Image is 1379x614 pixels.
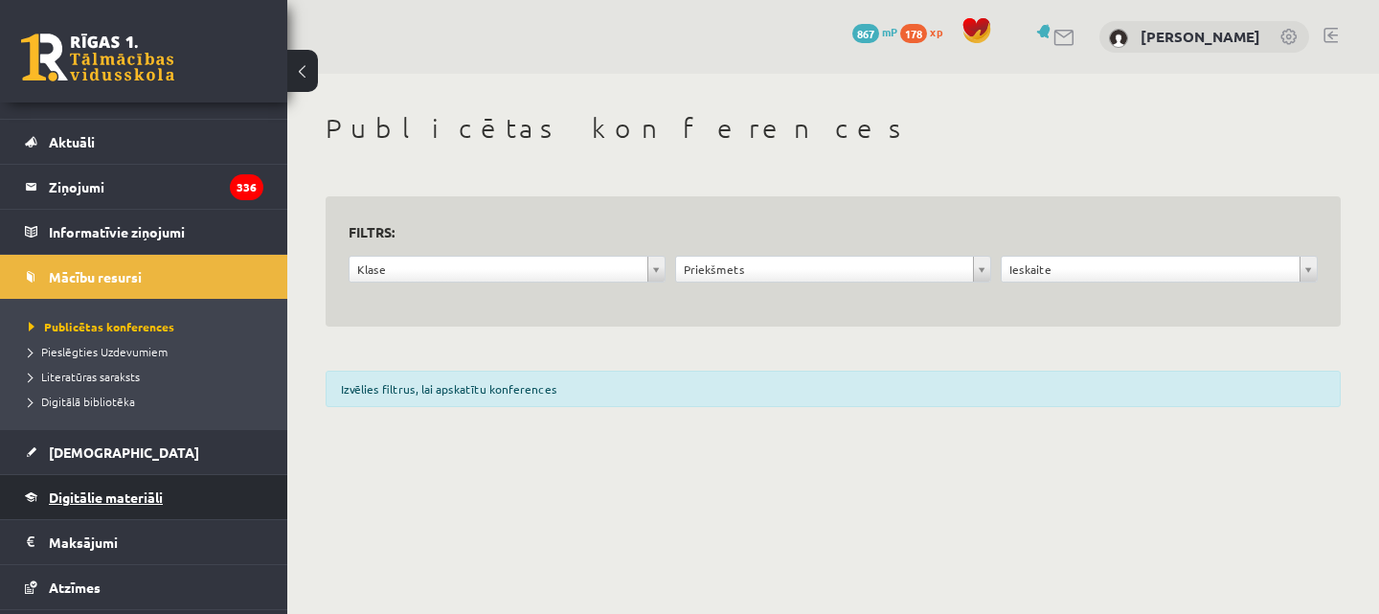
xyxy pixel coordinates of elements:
h3: Filtrs: [349,219,1295,245]
legend: Ziņojumi [49,165,263,209]
span: Pieslēgties Uzdevumiem [29,344,168,359]
a: Klase [350,257,665,282]
span: mP [882,24,897,39]
a: [PERSON_NAME] [1141,27,1260,46]
span: Digitālie materiāli [49,489,163,506]
span: Aktuāli [49,133,95,150]
a: 178 xp [900,24,952,39]
span: Literatūras saraksts [29,369,140,384]
a: Ieskaite [1002,257,1317,282]
a: Digitālā bibliotēka [29,393,268,410]
a: Ziņojumi336 [25,165,263,209]
a: Aktuāli [25,120,263,164]
a: Maksājumi [25,520,263,564]
span: 867 [852,24,879,43]
a: Priekšmets [676,257,991,282]
a: Informatīvie ziņojumi [25,210,263,254]
a: Atzīmes [25,565,263,609]
a: Publicētas konferences [29,318,268,335]
img: Marta Vanovska [1109,29,1128,48]
span: Priekšmets [684,257,966,282]
a: Pieslēgties Uzdevumiem [29,343,268,360]
span: Digitālā bibliotēka [29,394,135,409]
div: Izvēlies filtrus, lai apskatītu konferences [326,371,1341,407]
legend: Maksājumi [49,520,263,564]
span: 178 [900,24,927,43]
span: Klase [357,257,640,282]
a: Rīgas 1. Tālmācības vidusskola [21,34,174,81]
span: xp [930,24,942,39]
span: Mācību resursi [49,268,142,285]
span: Ieskaite [1009,257,1292,282]
a: [DEMOGRAPHIC_DATA] [25,430,263,474]
span: Atzīmes [49,579,101,596]
i: 336 [230,174,263,200]
a: Literatūras saraksts [29,368,268,385]
a: Mācību resursi [25,255,263,299]
h1: Publicētas konferences [326,112,1341,145]
legend: Informatīvie ziņojumi [49,210,263,254]
a: Digitālie materiāli [25,475,263,519]
a: 867 mP [852,24,897,39]
span: [DEMOGRAPHIC_DATA] [49,443,199,461]
span: Publicētas konferences [29,319,174,334]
